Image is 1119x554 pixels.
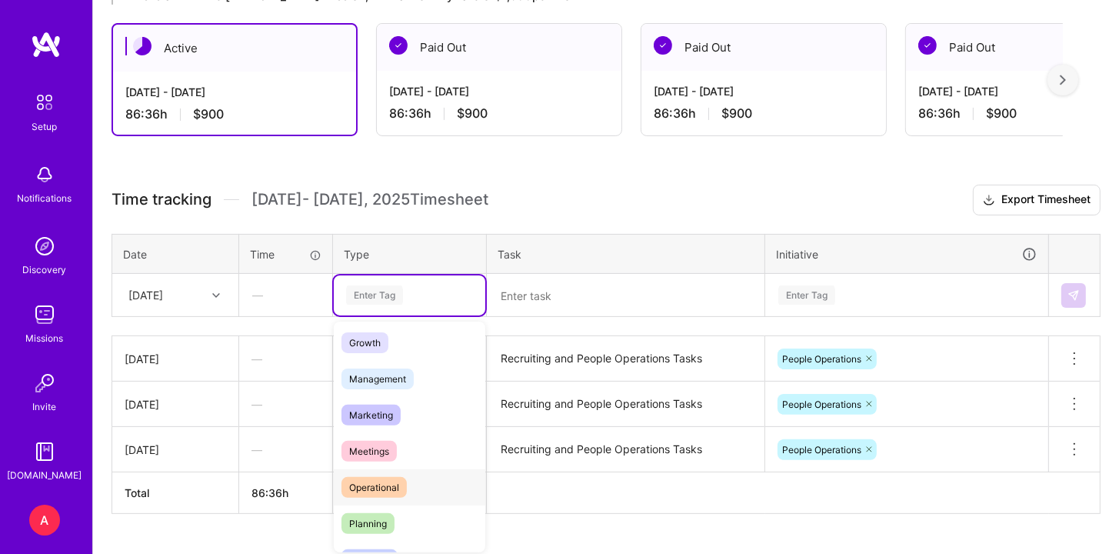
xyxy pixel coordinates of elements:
div: [DATE] - [DATE] [125,84,344,100]
span: [DATE] - [DATE] , 2025 Timesheet [251,190,488,209]
div: Discovery [23,262,67,278]
div: Active [113,25,356,72]
th: 86:36h [239,472,333,514]
th: Type [333,234,487,274]
th: Date [112,234,239,274]
textarea: Recruiting and People Operations Tasks [488,383,763,426]
span: Time tracking [112,190,211,209]
textarea: Recruiting and People Operations Tasks [488,429,763,471]
div: [DOMAIN_NAME] [8,467,82,483]
div: [DATE] [125,442,226,458]
img: right [1060,75,1066,85]
div: [DATE] [125,396,226,412]
span: Marketing [341,405,401,426]
div: [DATE] [128,287,163,303]
button: Export Timesheet [973,185,1101,215]
textarea: Recruiting and People Operations Tasks [488,338,763,380]
span: $900 [193,106,224,122]
div: Time [250,246,321,262]
img: teamwork [29,299,60,330]
span: Operational [341,477,407,498]
div: [DATE] - [DATE] [389,83,609,99]
span: Planning [341,513,395,534]
img: Active [133,37,152,55]
div: [DATE] [125,351,226,367]
img: bell [29,159,60,190]
div: [DATE] - [DATE] [654,83,874,99]
th: Task [487,234,765,274]
div: — [240,275,331,315]
a: A [25,505,64,536]
div: Missions [26,330,64,346]
div: — [239,384,332,425]
th: Total [112,472,239,514]
div: Setup [32,118,58,135]
img: Paid Out [389,36,408,55]
div: Notifications [18,190,72,206]
i: icon Download [983,192,995,209]
div: — [239,339,332,379]
img: Paid Out [918,36,937,55]
span: Growth [341,332,388,353]
span: People Operations [782,444,861,456]
div: A [29,505,60,536]
img: Paid Out [654,36,672,55]
img: Invite [29,368,60,399]
div: Enter Tag [778,283,835,307]
img: guide book [29,436,60,467]
i: icon Chevron [212,292,220,299]
span: $900 [986,105,1017,122]
div: Paid Out [641,24,886,71]
span: Management [341,369,414,389]
span: People Operations [782,399,861,410]
div: Paid Out [377,24,621,71]
div: 86:36 h [125,106,344,122]
div: Invite [33,399,57,415]
th: $900 [333,472,487,514]
div: Initiative [776,245,1037,263]
img: setup [28,86,61,118]
span: Meetings [341,441,397,462]
span: People Operations [782,353,861,365]
div: Enter Tag [346,283,403,307]
div: 86:36 h [654,105,874,122]
img: Submit [1067,289,1080,302]
img: logo [31,31,62,58]
span: $900 [457,105,488,122]
div: 86:36 h [389,105,609,122]
img: discovery [29,231,60,262]
span: $900 [721,105,752,122]
div: — [239,429,332,470]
